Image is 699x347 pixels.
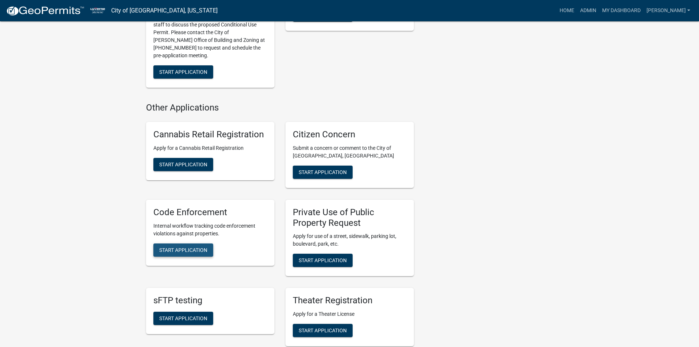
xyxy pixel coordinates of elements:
p: Submit a concern or comment to the City of [GEOGRAPHIC_DATA], [GEOGRAPHIC_DATA] [293,144,407,160]
button: Start Application [153,312,213,325]
span: Start Application [159,161,207,167]
a: My Dashboard [599,4,644,18]
button: Start Application [153,65,213,79]
h5: Citizen Concern [293,129,407,140]
a: Home [557,4,577,18]
a: [PERSON_NAME] [644,4,693,18]
span: Start Application [159,69,207,75]
h4: Other Applications [146,102,414,113]
h5: Code Enforcement [153,207,267,218]
span: Start Application [159,247,207,253]
img: City of Luverne, Minnesota [90,6,105,15]
button: Start Application [293,324,353,337]
span: Start Application [299,169,347,175]
button: Start Application [293,166,353,179]
span: Start Application [299,257,347,263]
p: Apply for use of a street, sidewalk, parking lot, boulevard, park, etc. [293,232,407,248]
span: Start Application [159,315,207,321]
h5: Theater Registration [293,295,407,306]
p: Apply for a Theater License [293,310,407,318]
h5: Cannabis Retail Registration [153,129,267,140]
button: Start Application [153,158,213,171]
h5: sFTP testing [153,295,267,306]
button: Start Application [153,243,213,257]
h5: Private Use of Public Property Request [293,207,407,228]
span: Start Application [299,328,347,333]
button: Start Application [293,254,353,267]
p: Internal workflow tracking code enforcement violations against properties. [153,222,267,238]
p: Apply for a Cannabis Retail Registration [153,144,267,152]
a: Admin [577,4,599,18]
a: City of [GEOGRAPHIC_DATA], [US_STATE] [111,4,218,17]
